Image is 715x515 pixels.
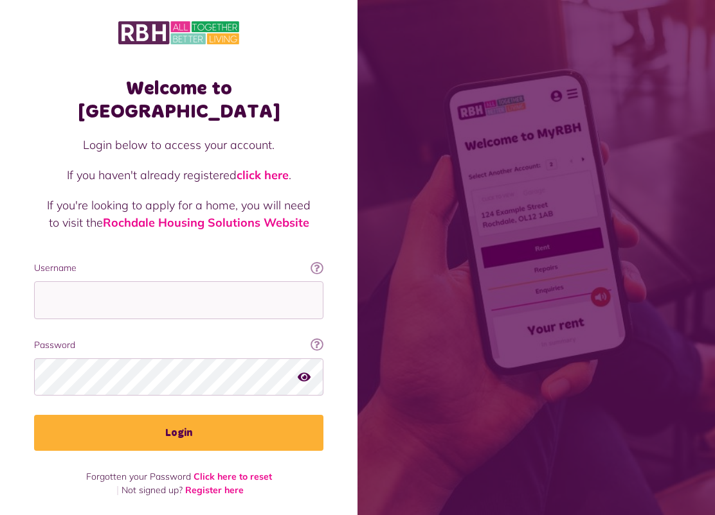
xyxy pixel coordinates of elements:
[34,338,323,352] label: Password
[103,215,309,230] a: Rochdale Housing Solutions Website
[122,484,183,496] span: Not signed up?
[47,166,311,184] p: If you haven't already registered .
[47,136,311,153] p: Login below to access your account.
[118,19,239,46] img: MyRBH
[194,471,272,482] a: Click here to reset
[86,471,191,482] span: Forgotten your Password
[34,415,323,451] button: Login
[185,484,244,496] a: Register here
[34,77,323,123] h1: Welcome to [GEOGRAPHIC_DATA]
[34,261,323,275] label: Username
[237,168,289,182] a: click here
[47,196,311,231] p: If you're looking to apply for a home, you will need to visit the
